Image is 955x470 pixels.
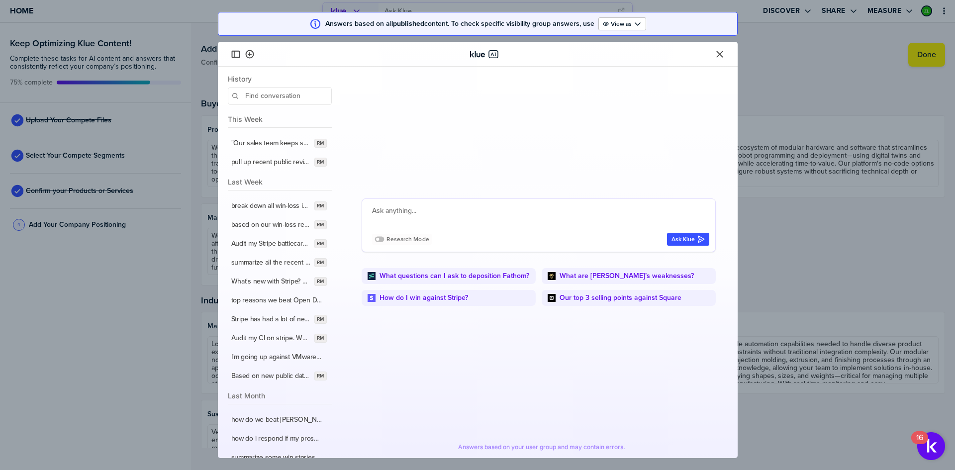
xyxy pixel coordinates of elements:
[224,310,334,329] button: Stripe has had a lot of new news - audit my CI and battlecards. What's new, what needs updating o...
[325,20,594,28] span: Answers based on all content. To check specific visibility group answers, use
[228,75,332,83] span: History
[560,294,681,302] a: Our top 3 selling points against Square
[393,18,424,29] strong: published
[224,348,334,367] button: I'm going up against VMware and we're more expensive, help me add more value to justify our cost
[317,372,324,380] span: RM
[667,233,709,246] button: Ask Klue
[224,215,334,234] button: based on our win-loss reports what are the top areas of opportunity for my battlecardsRM
[598,17,646,30] button: Open Drop
[317,240,324,248] span: RM
[224,234,334,253] button: Audit my Stripe battlecards. What recent news has come out that isn't mentioned at all in them? H...
[368,272,376,280] img: What questions can I ask to deposition Fathom?
[317,315,324,323] span: RM
[231,453,323,462] label: summarize some win stories against alegeus
[317,334,324,342] span: RM
[231,139,311,148] label: "Our sales team keeps saying we need a crypto integration to win deals against Stripe. How many d...
[224,134,334,153] button: "Our sales team keeps saying we need a crypto integration to win deals against Stripe. How many d...
[917,432,945,460] button: Open Resource Center, 16 new notifications
[231,315,311,324] label: Stripe has had a lot of new news - audit my CI and battlecards. What's new, what needs updating o...
[231,220,311,229] label: based on our win-loss reports what are the top areas of opportunity for my battlecards
[916,438,923,451] div: 16
[317,202,324,210] span: RM
[671,235,705,243] div: Ask Klue
[548,294,556,302] img: Our top 3 selling points against Square
[231,239,311,248] label: Audit my Stripe battlecards. What recent news has come out that isn't mentioned at all in them? H...
[317,139,324,147] span: RM
[231,372,311,380] label: Based on new public data, reports, win loss, any sources - audit my current Stripe Battlecard. Wh...
[228,178,332,186] span: Last Week
[228,391,332,400] span: Last Month
[231,258,311,267] label: summarize all the recent news about Stripe. How is it contextually relevant to our products?
[231,415,323,424] label: how do we beat [PERSON_NAME]?
[386,236,429,243] span: Research Mode
[231,334,311,343] label: Audit my CI on stripe. What's new that isn't in my battlecards? Use all available sources to pull...
[224,291,334,310] button: top reasons we beat Open Dental? Use any buyer quotes too
[231,277,311,286] label: What's new with Stripe? Audit my CI. What needs to be changed or updated? make suggestions
[231,353,323,362] label: I'm going up against VMware and we're more expensive, help me add more value to justify our cost
[231,296,323,305] label: top reasons we beat Open Dental? Use any buyer quotes too
[380,294,468,302] a: How do I win against Stripe?
[458,443,625,451] span: Answers based on your user group and may contain errors.
[317,158,324,166] span: RM
[714,48,726,60] button: Close
[317,278,324,285] span: RM
[228,115,332,123] span: This Week
[317,221,324,229] span: RM
[224,367,334,385] button: Based on new public data, reports, win loss, any sources - audit my current Stripe Battlecard. Wh...
[224,153,334,172] button: pull up recent public reviews that talk about stripe's crypto integrationsRM
[317,259,324,267] span: RM
[224,429,334,448] button: how do i respond if my prospect says "Why should I choose [PERSON_NAME] if [PERSON_NAME] claims t...
[231,158,311,167] label: pull up recent public reviews that talk about stripe's crypto integrations
[224,329,334,348] button: Audit my CI on stripe. What's new that isn't in my battlecards? Use all available sources to pull...
[560,272,694,280] a: What are [PERSON_NAME]’s weaknesses?
[224,272,334,291] button: What's new with Stripe? Audit my CI. What needs to be changed or updated? make suggestionsRM
[224,448,334,467] button: summarize some win stories against alegeus
[224,253,334,272] button: summarize all the recent news about Stripe. How is it contextually relevant to our products?RM
[231,434,323,443] label: how do i respond if my prospect says "Why should I choose [PERSON_NAME] if [PERSON_NAME] claims t...
[224,410,334,429] button: how do we beat [PERSON_NAME]?
[228,87,332,105] input: Find conversation
[224,196,334,215] button: break down all win-loss interviews available, rank them by how many reports exist for each compet...
[231,201,311,210] label: break down all win-loss interviews available, rank them by how many reports exist for each compet...
[380,272,529,280] a: What questions can I ask to deposition Fathom?
[611,20,632,28] label: View as
[368,294,376,302] img: How do I win against Stripe?
[548,272,556,280] img: What are Jeeves’s weaknesses?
